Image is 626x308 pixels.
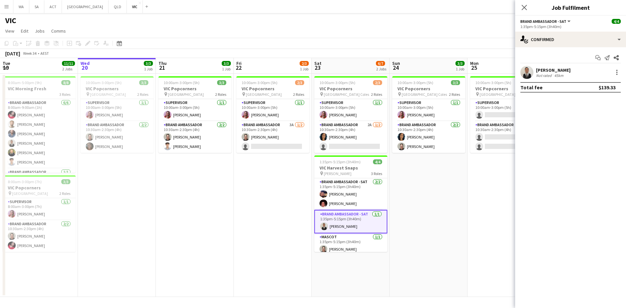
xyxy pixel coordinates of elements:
[3,27,17,35] a: View
[59,92,70,97] span: 3 Roles
[157,64,167,71] span: 21
[599,84,616,91] div: $139.33
[314,233,387,256] app-card-role: Mascot1/11:35pm-5:15pm (3h40m)[PERSON_NAME]
[44,0,62,13] button: ACT
[480,92,515,97] span: [GEOGRAPHIC_DATA]
[520,24,621,29] div: 1:35pm-5:15pm (3h40m)
[81,60,90,66] span: Wed
[449,92,460,97] span: 2 Roles
[536,73,553,78] div: Not rated
[12,191,48,196] span: [GEOGRAPHIC_DATA]
[392,76,465,153] app-job-card: 10:00am-3:00pm (5h)3/3VIC Popcorners [GEOGRAPHIC_DATA] Coles2 RolesSupervisor1/110:00am-3:00pm (5...
[392,121,465,153] app-card-role: Brand Ambassador2/210:30am-2:30pm (4h)[PERSON_NAME][PERSON_NAME]
[320,159,361,164] span: 1:35pm-5:15pm (3h40m)
[59,191,70,196] span: 2 Roles
[3,198,76,220] app-card-role: Supervisor1/18:00am-3:00pm (7h)[PERSON_NAME]
[35,28,45,34] span: Jobs
[22,51,38,56] span: Week 34
[475,80,511,85] span: 10:00am-3:00pm (5h)
[80,64,90,71] span: 20
[324,171,351,176] span: [PERSON_NAME]
[158,121,231,153] app-card-role: Brand Ambassador2/210:30am-2:30pm (4h)[PERSON_NAME][PERSON_NAME]
[81,76,154,153] app-job-card: 10:00am-3:00pm (5h)3/3VIC Popcorners [GEOGRAPHIC_DATA]2 RolesSupervisor1/110:00am-3:00pm (5h)[PER...
[314,165,387,171] h3: VIC Harvest Snaps
[3,99,76,169] app-card-role: Brand Ambassador6/68:00am-9:00am (1h)[PERSON_NAME][PERSON_NAME][PERSON_NAME][PERSON_NAME][PERSON_...
[158,99,231,121] app-card-role: Supervisor1/110:00am-3:00pm (5h)[PERSON_NAME]
[242,80,277,85] span: 10:00am-3:00pm (5h)
[470,60,479,66] span: Mon
[236,121,309,153] app-card-role: Brand Ambassador3A1/210:30am-2:30pm (4h)[PERSON_NAME]
[373,80,382,85] span: 2/3
[371,171,382,176] span: 3 Roles
[3,220,76,252] app-card-role: Brand Ambassador2/210:30am-2:30pm (4h)[PERSON_NAME][PERSON_NAME]
[3,60,10,66] span: Tue
[62,0,109,13] button: [GEOGRAPHIC_DATA]
[158,76,231,153] app-job-card: 10:00am-3:00pm (5h)3/3VIC Popcorners [GEOGRAPHIC_DATA]2 RolesSupervisor1/110:00am-3:00pm (5h)[PER...
[314,121,387,153] app-card-role: Brand Ambassador2A1/210:30am-2:30pm (4h)[PERSON_NAME]
[392,99,465,121] app-card-role: Supervisor1/110:00am-3:00pm (5h)[PERSON_NAME]
[455,61,465,66] span: 3/3
[376,61,385,66] span: 6/7
[217,80,226,85] span: 3/3
[300,66,308,71] div: 1 Job
[314,99,387,121] app-card-role: Supervisor1/110:00am-3:00pm (5h)[PERSON_NAME]
[81,99,154,121] app-card-role: Supervisor1/110:00am-3:00pm (5h)[PERSON_NAME]
[13,0,29,13] button: WA
[402,92,447,97] span: [GEOGRAPHIC_DATA] Coles
[8,80,42,85] span: 8:00am-5:00pm (9h)
[314,86,387,92] h3: VIC Popcorners
[470,121,543,153] app-card-role: Brand Ambassador9A0/210:30am-2:30pm (4h)
[324,92,369,97] span: [GEOGRAPHIC_DATA] Coles
[62,61,75,66] span: 11/11
[470,99,543,121] app-card-role: Supervisor0/110:00am-3:00pm (5h)
[470,76,543,153] app-job-card: 10:00am-3:00pm (5h)0/3VIC Popcorners [GEOGRAPHIC_DATA]2 RolesSupervisor0/110:00am-3:00pm (5h) Bra...
[456,66,464,71] div: 1 Job
[373,159,382,164] span: 4/4
[295,80,304,85] span: 2/3
[144,66,153,71] div: 1 Job
[32,27,47,35] a: Jobs
[470,86,543,92] h3: VIC Popcorners
[137,92,148,97] span: 2 Roles
[515,3,626,12] h3: Job Fulfilment
[2,64,10,71] span: 19
[520,19,572,24] button: Brand Ambassador - SAT
[314,76,387,153] app-job-card: 10:00am-3:00pm (5h)2/3VIC Popcorners [GEOGRAPHIC_DATA] Coles2 RolesSupervisor1/110:00am-3:00pm (5...
[168,92,204,97] span: [GEOGRAPHIC_DATA]
[520,19,566,24] span: Brand Ambassador - SAT
[5,16,16,25] h1: VIC
[215,92,226,97] span: 2 Roles
[144,61,153,66] span: 3/3
[313,64,321,71] span: 23
[158,60,167,66] span: Thu
[3,169,76,191] app-card-role: Brand Ambassador1/1
[236,99,309,121] app-card-role: Supervisor1/110:00am-3:00pm (5h)[PERSON_NAME]
[62,66,75,71] div: 2 Jobs
[293,92,304,97] span: 2 Roles
[376,66,386,71] div: 2 Jobs
[8,179,42,184] span: 8:00am-3:00pm (7h)
[21,28,28,34] span: Edit
[371,92,382,97] span: 2 Roles
[109,0,127,13] button: QLD
[320,80,355,85] span: 10:00am-3:00pm (5h)
[5,28,14,34] span: View
[5,50,20,57] div: [DATE]
[49,27,68,35] a: Comms
[81,86,154,92] h3: VIC Popcorners
[246,92,282,97] span: [GEOGRAPHIC_DATA]
[3,86,76,92] h3: VIC Morning Fresh
[451,80,460,85] span: 3/3
[3,175,76,252] app-job-card: 8:00am-3:00pm (7h)3/3VIC Popcorners [GEOGRAPHIC_DATA]2 RolesSupervisor1/18:00am-3:00pm (7h)[PERSO...
[127,0,143,13] button: VIC
[314,210,387,233] app-card-role: Brand Ambassador - SAT1/11:35pm-5:15pm (3h40m)[PERSON_NAME]
[391,64,400,71] span: 24
[236,76,309,153] app-job-card: 10:00am-3:00pm (5h)2/3VIC Popcorners [GEOGRAPHIC_DATA]2 RolesSupervisor1/110:00am-3:00pm (5h)[PER...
